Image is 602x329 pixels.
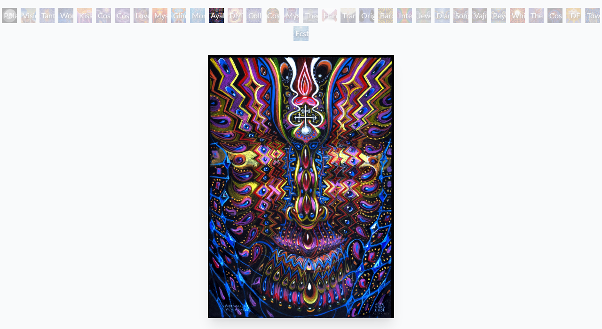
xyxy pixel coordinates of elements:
[265,8,280,23] div: Cosmic [DEMOGRAPHIC_DATA]
[397,8,412,23] div: Interbeing
[190,8,205,23] div: Monochord
[208,55,395,318] img: Ayahuasca-Visitation-2001-Alex-Grey-watermarked.jpg
[529,8,544,23] div: The Great Turn
[246,8,261,23] div: Collective Vision
[171,8,186,23] div: Glimpsing the Empyrean
[77,8,92,23] div: Kiss of the [MEDICAL_DATA]
[510,8,525,23] div: White Light
[2,8,17,23] div: Polar Unity Spiral
[585,8,600,23] div: Toward the One
[378,8,393,23] div: Bardo Being
[472,8,487,23] div: Vajra Being
[359,8,374,23] div: Original Face
[491,8,506,23] div: Peyote Being
[284,8,299,23] div: Mystic Eye
[322,8,337,23] div: Hands that See
[134,8,149,23] div: Love is a Cosmic Force
[228,8,243,23] div: DMT - The Spirit Molecule
[209,8,224,23] div: Ayahuasca Visitation
[435,8,450,23] div: Diamond Being
[96,8,111,23] div: Cosmic Creativity
[416,8,431,23] div: Jewel Being
[547,8,562,23] div: Cosmic Consciousness
[303,8,318,23] div: Theologue
[40,8,55,23] div: Tantra
[566,8,581,23] div: [DEMOGRAPHIC_DATA]
[152,8,167,23] div: Mysteriosa 2
[58,8,73,23] div: Wonder
[453,8,468,23] div: Song of Vajra Being
[21,8,36,23] div: Visionary Origin of Language
[115,8,130,23] div: Cosmic Artist
[341,8,356,23] div: Transfiguration
[293,26,309,41] div: Ecstasy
